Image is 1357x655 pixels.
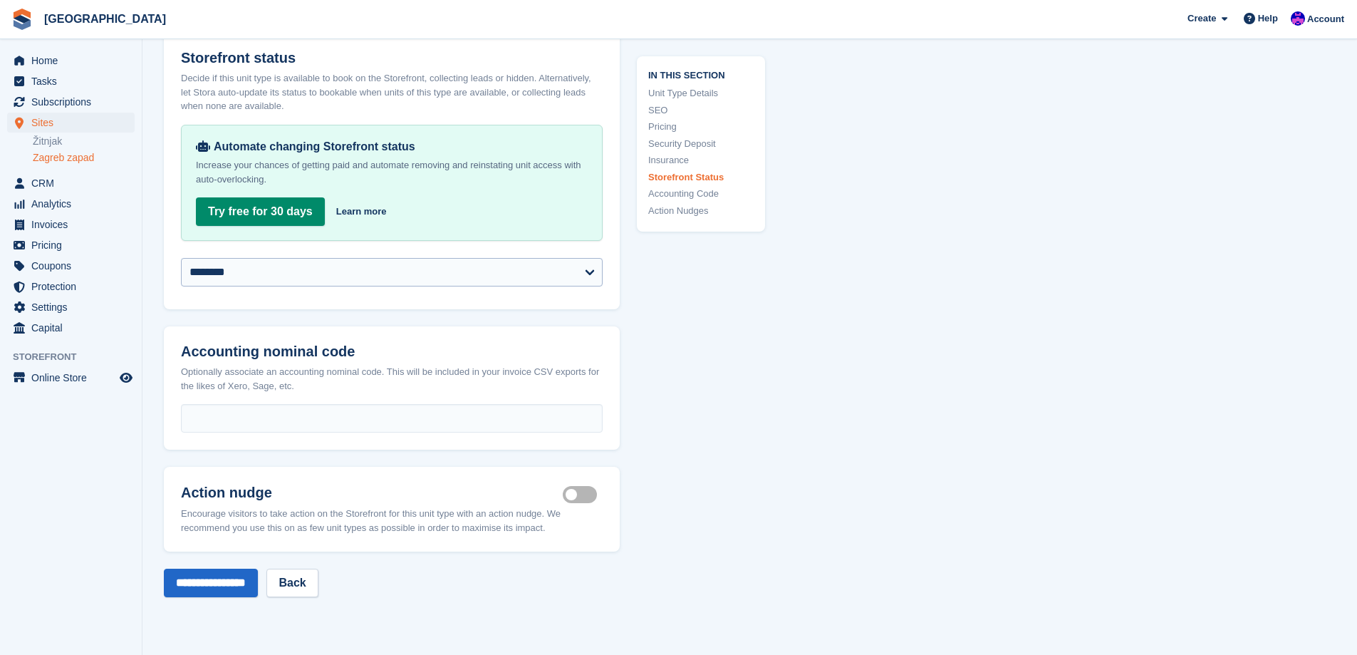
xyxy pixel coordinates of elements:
span: Storefront [13,350,142,364]
a: Zagreb zapad [33,151,135,165]
div: Decide if this unit type is available to book on the Storefront, collecting leads or hidden. Alte... [181,71,603,113]
img: stora-icon-8386f47178a22dfd0bd8f6a31ec36ba5ce8667c1dd55bd0f319d3a0aa187defe.svg [11,9,33,30]
a: menu [7,194,135,214]
span: Capital [31,318,117,338]
a: Insurance [648,153,754,167]
a: Security Deposit [648,136,754,150]
span: Online Store [31,368,117,388]
a: SEO [648,103,754,117]
a: menu [7,92,135,112]
span: Create [1187,11,1216,26]
a: menu [7,235,135,255]
div: Automate changing Storefront status [196,140,588,154]
img: Ivan Gačić [1291,11,1305,26]
span: Tasks [31,71,117,91]
a: Try free for 30 days [196,197,325,226]
label: Is active [563,494,603,496]
span: Pricing [31,235,117,255]
a: Storefront Status [648,170,754,184]
span: Protection [31,277,117,296]
a: menu [7,256,135,276]
a: Unit Type Details [648,86,754,100]
a: Žitnjak [33,135,135,148]
h2: Action nudge [181,484,563,501]
h2: Storefront status [181,50,603,66]
a: menu [7,215,135,234]
span: Help [1258,11,1278,26]
a: menu [7,368,135,388]
span: Account [1307,12,1344,26]
span: Analytics [31,194,117,214]
a: Preview store [118,369,135,386]
a: Pricing [648,120,754,134]
a: menu [7,71,135,91]
a: menu [7,51,135,71]
span: Coupons [31,256,117,276]
div: Optionally associate an accounting nominal code. This will be included in your invoice CSV export... [181,365,603,393]
a: Back [266,569,318,597]
a: menu [7,277,135,296]
a: Learn more [336,205,387,219]
a: menu [7,173,135,193]
span: Invoices [31,215,117,234]
span: Sites [31,113,117,133]
a: Accounting Code [648,187,754,201]
a: menu [7,113,135,133]
a: [GEOGRAPHIC_DATA] [38,7,172,31]
span: CRM [31,173,117,193]
h2: Accounting nominal code [181,344,603,360]
a: Action Nudges [648,203,754,217]
span: In this section [648,67,754,81]
span: Home [31,51,117,71]
span: Settings [31,297,117,317]
span: Subscriptions [31,92,117,112]
div: Encourage visitors to take action on the Storefront for this unit type with an action nudge. We r... [181,507,603,535]
p: Increase your chances of getting paid and automate removing and reinstating unit access with auto... [196,158,588,187]
a: menu [7,297,135,317]
a: menu [7,318,135,338]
